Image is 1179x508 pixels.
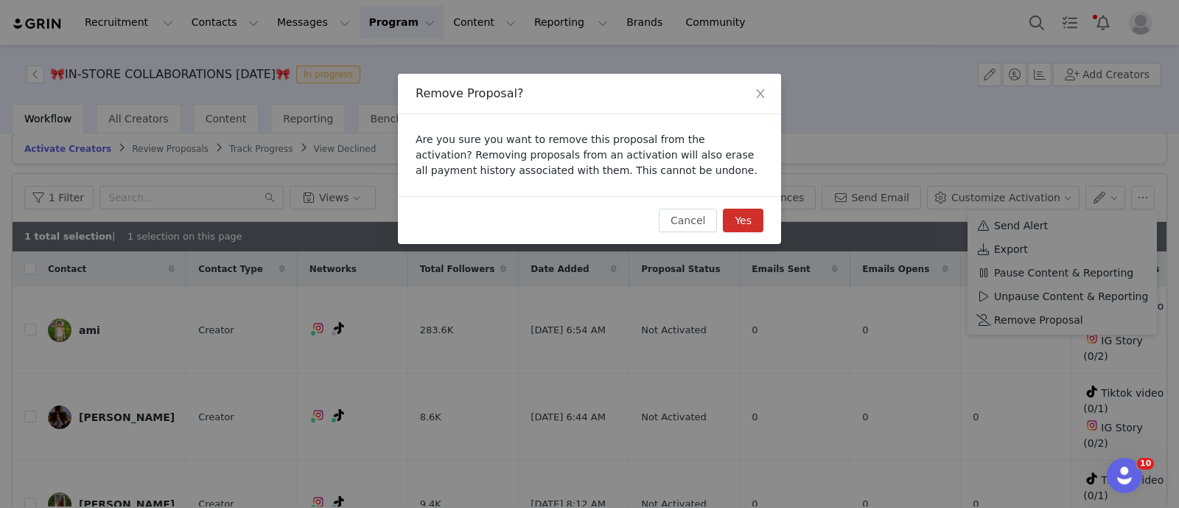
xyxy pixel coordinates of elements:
[1107,458,1142,493] iframe: Intercom live chat
[416,86,763,102] div: Remove Proposal?
[416,132,763,178] p: Are you sure you want to remove this proposal from the activation? Removing proposals from an act...
[659,209,717,232] button: Cancel
[723,209,763,232] button: Yes
[1137,458,1154,470] span: 10
[740,74,781,115] button: Close
[755,88,766,100] i: icon: close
